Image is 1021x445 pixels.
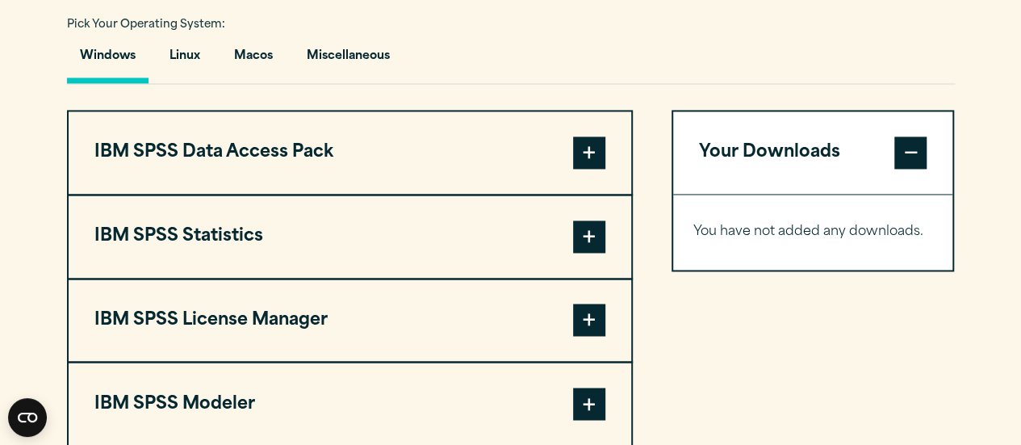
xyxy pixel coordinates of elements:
button: Open CMP widget [8,398,47,437]
button: IBM SPSS Data Access Pack [69,111,631,194]
div: Your Downloads [673,194,953,270]
button: IBM SPSS License Manager [69,279,631,362]
button: Your Downloads [673,111,953,194]
button: Miscellaneous [294,37,403,83]
button: Macos [221,37,286,83]
button: Linux [157,37,213,83]
span: Pick Your Operating System: [67,19,225,30]
button: Windows [67,37,149,83]
p: You have not added any downloads. [693,220,933,244]
button: IBM SPSS Statistics [69,195,631,278]
button: IBM SPSS Modeler [69,363,631,445]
